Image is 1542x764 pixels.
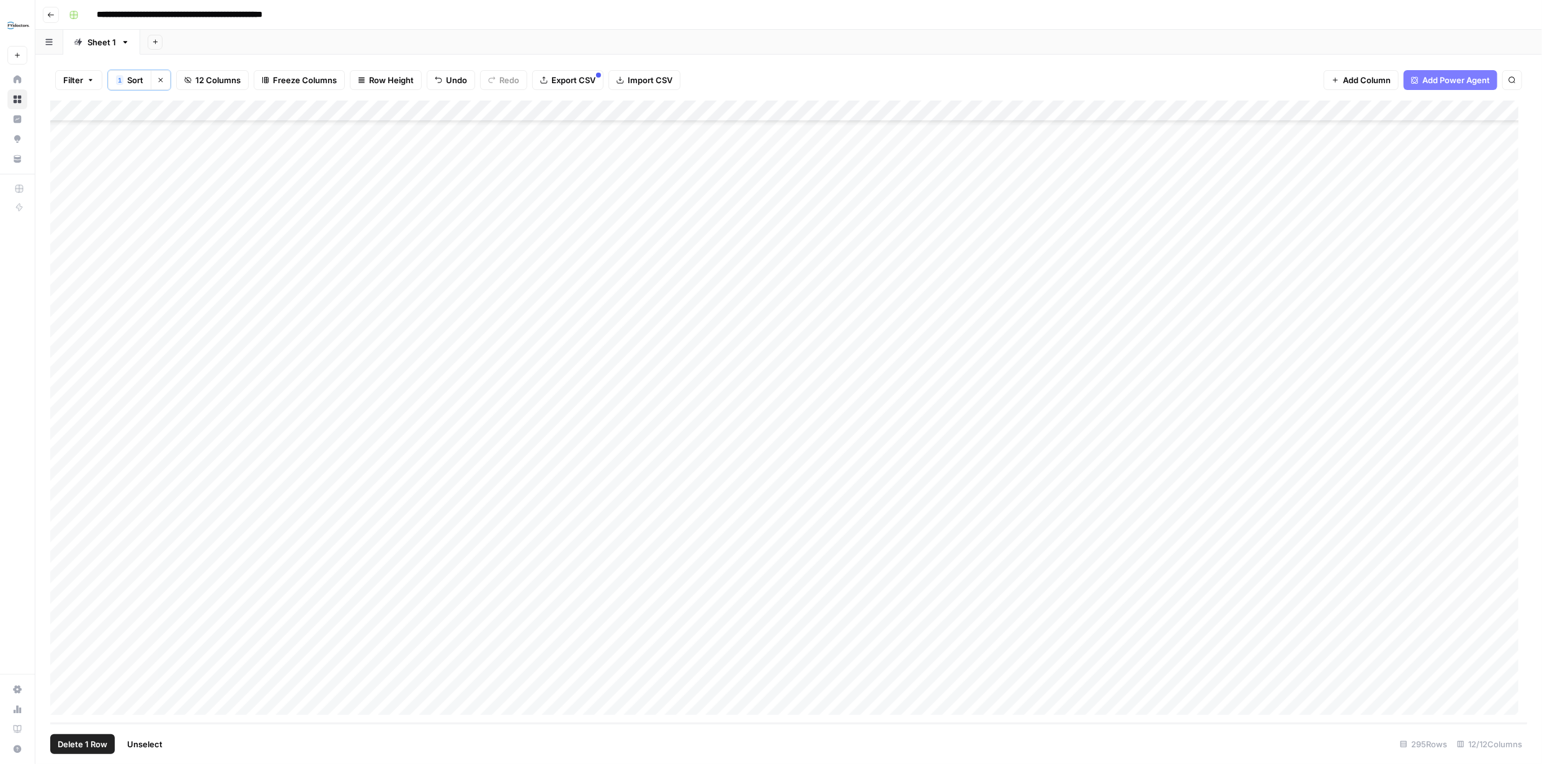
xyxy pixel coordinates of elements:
[369,74,414,86] span: Row Height
[1422,74,1490,86] span: Add Power Agent
[499,74,519,86] span: Redo
[254,70,345,90] button: Freeze Columns
[1343,74,1391,86] span: Add Column
[125,72,135,82] img: tab_keywords_by_traffic_grey.svg
[7,14,30,37] img: FYidoctors Logo
[127,74,143,86] span: Sort
[7,149,27,169] a: Your Data
[551,74,595,86] span: Export CSV
[58,738,107,750] span: Delete 1 Row
[7,719,27,739] a: Learning Hub
[32,32,136,42] div: Domain: [DOMAIN_NAME]
[350,70,422,90] button: Row Height
[7,70,27,89] a: Home
[50,734,115,754] button: Delete 1 Row
[1452,734,1527,754] div: 12/12 Columns
[628,74,672,86] span: Import CSV
[480,70,527,90] button: Redo
[139,73,205,81] div: Keywords by Traffic
[120,734,170,754] button: Unselect
[7,89,27,109] a: Browse
[7,129,27,149] a: Opportunities
[532,70,604,90] button: Export CSV
[273,74,337,86] span: Freeze Columns
[7,739,27,759] button: Help + Support
[35,20,61,30] div: v 4.0.25
[7,109,27,129] a: Insights
[7,680,27,699] a: Settings
[116,75,123,85] div: 1
[427,70,475,90] button: Undo
[63,74,83,86] span: Filter
[63,30,140,55] a: Sheet 1
[87,36,116,48] div: Sheet 1
[176,70,249,90] button: 12 Columns
[20,32,30,42] img: website_grey.svg
[7,699,27,719] a: Usage
[446,74,467,86] span: Undo
[608,70,680,90] button: Import CSV
[195,74,241,86] span: 12 Columns
[1395,734,1452,754] div: 295 Rows
[108,70,151,90] button: 1Sort
[20,20,30,30] img: logo_orange.svg
[118,75,122,85] span: 1
[7,10,27,41] button: Workspace: FYidoctors
[36,72,46,82] img: tab_domain_overview_orange.svg
[50,73,111,81] div: Domain Overview
[127,738,163,750] span: Unselect
[1324,70,1399,90] button: Add Column
[55,70,102,90] button: Filter
[1404,70,1497,90] button: Add Power Agent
